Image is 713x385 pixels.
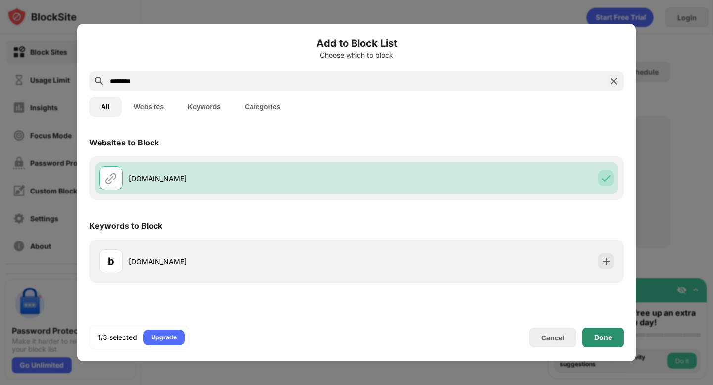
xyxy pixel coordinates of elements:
[98,333,137,342] div: 1/3 selected
[89,221,162,231] div: Keywords to Block
[105,172,117,184] img: url.svg
[129,173,356,184] div: [DOMAIN_NAME]
[108,254,114,269] div: b
[89,51,624,59] div: Choose which to block
[93,75,105,87] img: search.svg
[608,75,620,87] img: search-close
[89,138,159,147] div: Websites to Block
[541,334,564,342] div: Cancel
[89,97,122,117] button: All
[233,97,292,117] button: Categories
[129,256,356,267] div: [DOMAIN_NAME]
[89,36,624,50] h6: Add to Block List
[151,333,177,342] div: Upgrade
[594,334,612,341] div: Done
[176,97,233,117] button: Keywords
[122,97,176,117] button: Websites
